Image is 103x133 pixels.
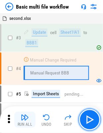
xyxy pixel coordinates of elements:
[16,91,21,97] span: # 5
[42,122,51,126] div: Undo
[16,35,21,40] span: # 3
[30,70,69,75] div: Manual Request BBB
[9,16,31,21] span: second.xlsx
[64,122,72,126] div: Skip
[57,112,79,128] button: Skip
[30,58,76,63] div: Manual Change Required
[84,114,95,125] img: Main button
[64,92,83,97] div: pending...
[36,112,57,128] button: Undo
[5,3,13,11] img: Back
[83,30,87,35] div: to
[64,113,72,121] img: Skip
[50,30,56,35] div: cell
[32,90,60,98] div: Import Sheets
[14,112,36,128] button: Run All
[21,113,29,121] img: Run All
[59,28,81,36] div: Sheet1!A1
[90,3,98,11] img: Settings menu
[16,66,21,71] span: # 4
[43,113,51,121] img: Undo
[25,39,38,47] div: BBB1
[81,4,86,9] img: Support
[32,28,48,36] div: Update
[16,4,69,10] div: Basic multi file workflow
[18,122,33,126] div: Run All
